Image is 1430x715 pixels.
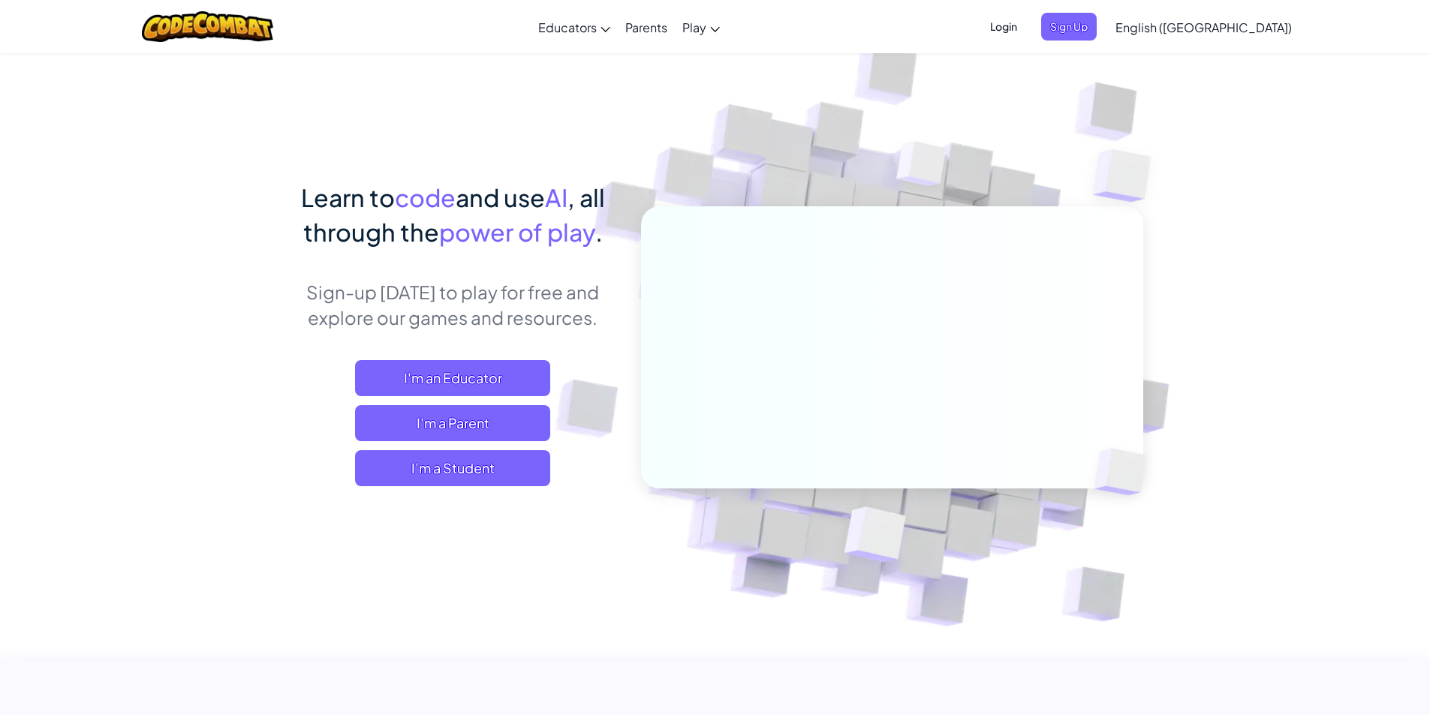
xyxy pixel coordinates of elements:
[595,217,603,247] span: .
[355,405,550,441] a: I'm a Parent
[1069,417,1182,527] img: Overlap cubes
[395,182,456,212] span: code
[538,20,597,35] span: Educators
[675,7,727,47] a: Play
[142,11,273,42] img: CodeCombat logo
[355,360,550,396] a: I'm an Educator
[618,7,675,47] a: Parents
[456,182,545,212] span: and use
[682,20,706,35] span: Play
[1108,7,1299,47] a: English ([GEOGRAPHIC_DATA])
[301,182,395,212] span: Learn to
[868,112,976,224] img: Overlap cubes
[439,217,595,247] span: power of play
[807,475,941,599] img: Overlap cubes
[531,7,618,47] a: Educators
[981,13,1026,41] button: Login
[545,182,567,212] span: AI
[1041,13,1097,41] button: Sign Up
[1063,113,1193,239] img: Overlap cubes
[1115,20,1292,35] span: English ([GEOGRAPHIC_DATA])
[355,450,550,486] button: I'm a Student
[288,279,619,330] p: Sign-up [DATE] to play for free and explore our games and resources.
